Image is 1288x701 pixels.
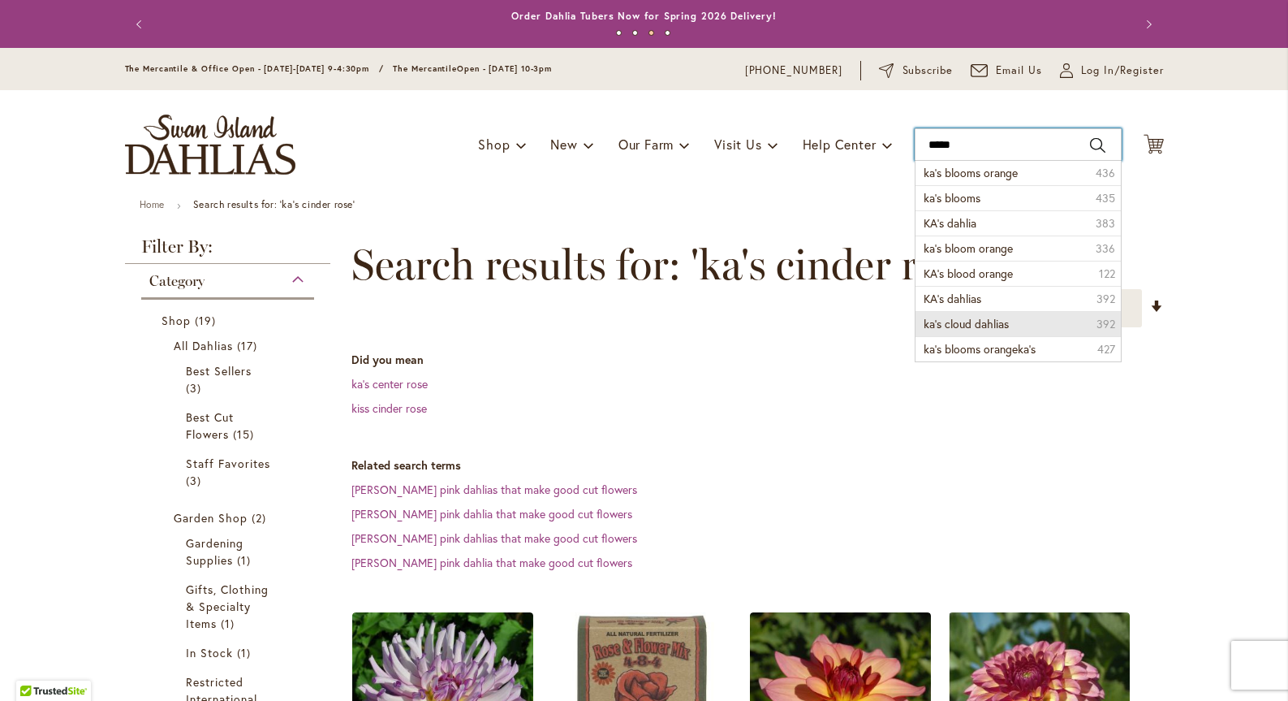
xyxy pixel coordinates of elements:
span: 122 [1099,266,1115,282]
span: Shop [478,136,510,153]
span: ka's blooms orange [924,165,1018,180]
span: Best Cut Flowers [186,409,234,442]
span: 435 [1096,190,1115,206]
span: 19 [195,312,220,329]
dt: Did you mean [351,352,1164,368]
span: ka's bloom orange [924,240,1013,256]
a: Garden Shop [174,509,286,526]
span: New [550,136,577,153]
a: kiss cinder rose [351,400,427,416]
span: Shop [162,313,191,328]
span: In Stock [186,645,233,660]
a: [PERSON_NAME] pink dahlia that make good cut flowers [351,506,632,521]
span: Category [149,272,205,290]
span: Open - [DATE] 10-3pm [457,63,552,74]
span: Log In/Register [1081,63,1164,79]
a: Home [140,198,165,210]
a: Best Sellers [186,362,274,396]
button: 4 of 4 [665,30,670,36]
span: KA's blood orange [924,266,1013,281]
span: Garden Shop [174,510,248,526]
span: 392 [1096,291,1115,307]
a: Gifts, Clothing &amp; Specialty Items [186,581,274,632]
button: Search [1090,132,1105,158]
a: [PERSON_NAME] pink dahlias that make good cut flowers [351,482,637,497]
span: Gardening Supplies [186,535,243,568]
span: 17 [237,337,261,354]
a: Subscribe [879,63,953,79]
span: The Mercantile & Office Open - [DATE]-[DATE] 9-4:30pm / The Mercantile [125,63,458,74]
span: 2 [252,509,270,526]
span: 1 [221,615,239,632]
span: 15 [233,426,258,443]
span: 383 [1096,215,1115,232]
strong: Filter By: [125,238,331,264]
span: 3 [186,379,205,396]
span: All Dahlias [174,338,234,353]
a: [PERSON_NAME] pink dahlia that make good cut flowers [351,555,632,570]
span: Best Sellers [186,363,252,379]
button: Previous [125,8,157,41]
span: 427 [1097,341,1115,357]
a: Best Cut Flowers [186,409,274,443]
a: store logo [125,115,295,175]
strong: Search results for: 'ka's cinder rose' [193,198,355,210]
span: KA's dahlia [924,215,976,231]
span: Visit Us [714,136,761,153]
span: 336 [1096,240,1115,257]
span: Email Us [996,63,1042,79]
a: Gardening Supplies [186,534,274,569]
dt: Related search terms [351,457,1164,474]
button: Next [1131,8,1164,41]
span: ka's blooms [924,190,980,206]
span: ka's cloud dahlias [924,316,1009,331]
button: 2 of 4 [632,30,638,36]
button: 1 of 4 [616,30,622,36]
a: Log In/Register [1060,63,1164,79]
a: ka's center rose [351,376,428,392]
a: [PERSON_NAME] pink dahlias that make good cut flowers [351,530,637,546]
a: Shop [162,312,299,329]
span: Our Farm [618,136,674,153]
iframe: Launch Accessibility Center [12,643,58,689]
a: Email Us [971,63,1042,79]
span: ka's blooms orangeka’s [924,341,1036,357]
span: 392 [1096,316,1115,332]
span: Staff Favorites [186,456,271,471]
span: Subscribe [902,63,954,79]
a: In Stock [186,644,274,661]
a: Order Dahlia Tubers Now for Spring 2026 Delivery! [511,10,776,22]
span: KA's dahlias [924,291,981,306]
span: 436 [1096,165,1115,181]
span: Gifts, Clothing & Specialty Items [186,582,269,631]
span: 1 [237,644,255,661]
span: Help Center [803,136,877,153]
span: 1 [237,552,255,569]
a: Staff Favorites [186,455,274,489]
span: Search results for: 'ka's cinder rose' [351,240,984,289]
a: [PHONE_NUMBER] [745,63,843,79]
span: 3 [186,472,205,489]
button: 3 of 4 [648,30,654,36]
a: All Dahlias [174,337,286,354]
